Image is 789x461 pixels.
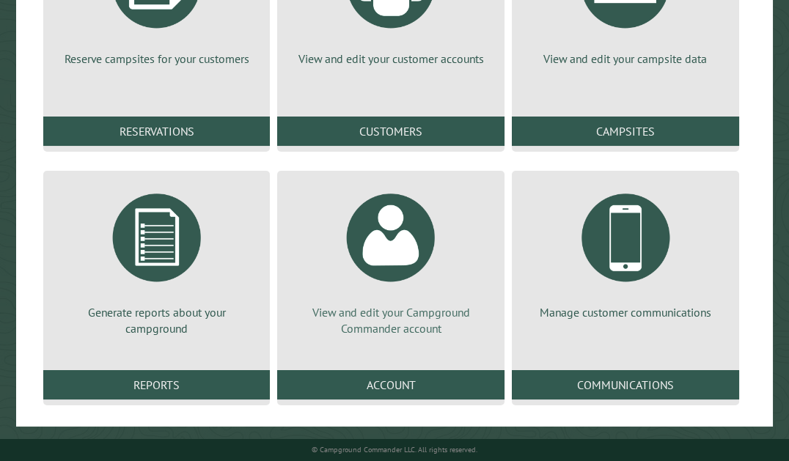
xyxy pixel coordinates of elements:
[295,182,487,337] a: View and edit your Campground Commander account
[512,370,739,399] a: Communications
[529,51,722,67] p: View and edit your campsite data
[61,51,253,67] p: Reserve campsites for your customers
[529,304,722,320] p: Manage customer communications
[61,182,253,337] a: Generate reports about your campground
[43,370,271,399] a: Reports
[312,445,477,454] small: © Campground Commander LLC. All rights reserved.
[43,117,271,146] a: Reservations
[529,182,722,320] a: Manage customer communications
[61,304,253,337] p: Generate reports about your campground
[295,304,487,337] p: View and edit your Campground Commander account
[295,51,487,67] p: View and edit your customer accounts
[512,117,739,146] a: Campsites
[277,117,504,146] a: Customers
[277,370,504,399] a: Account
